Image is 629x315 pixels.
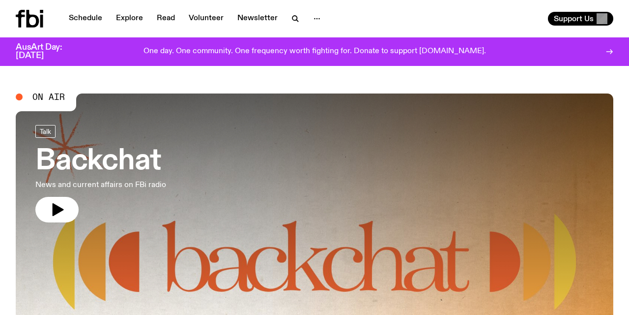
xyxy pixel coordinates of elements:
[143,47,486,56] p: One day. One community. One frequency worth fighting for. Donate to support [DOMAIN_NAME].
[16,43,79,60] h3: AusArt Day: [DATE]
[183,12,229,26] a: Volunteer
[35,179,166,191] p: News and current affairs on FBi radio
[151,12,181,26] a: Read
[63,12,108,26] a: Schedule
[35,125,166,222] a: BackchatNews and current affairs on FBi radio
[548,12,613,26] button: Support Us
[110,12,149,26] a: Explore
[40,127,51,135] span: Talk
[35,125,56,138] a: Talk
[32,93,65,101] span: On Air
[35,148,166,175] h3: Backchat
[554,14,594,23] span: Support Us
[231,12,284,26] a: Newsletter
